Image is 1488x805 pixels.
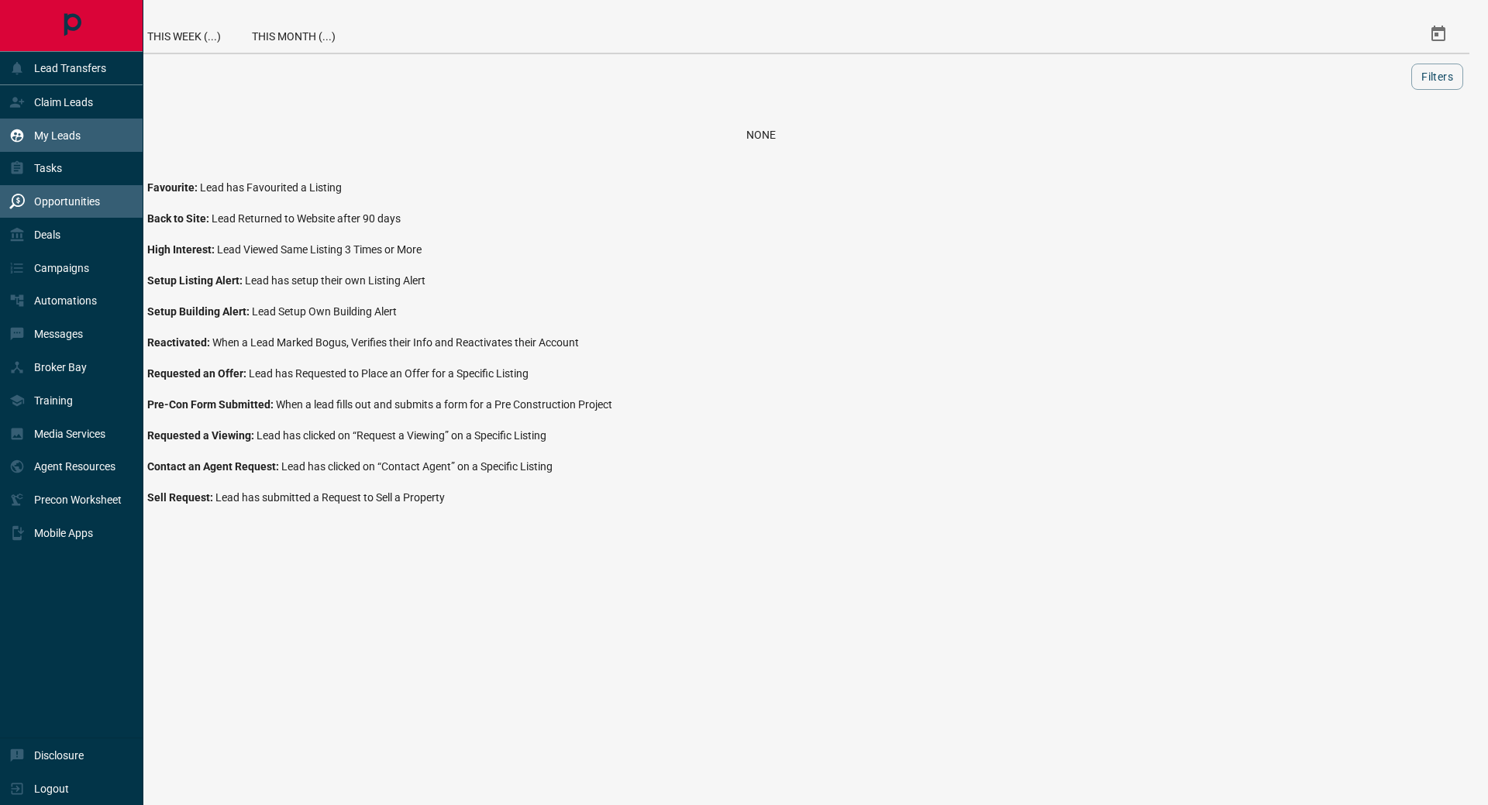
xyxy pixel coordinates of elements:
[147,367,249,380] span: Requested an Offer
[147,305,252,318] span: Setup Building Alert
[236,15,351,53] div: This Month (...)
[217,243,422,256] span: Lead Viewed Same Listing 3 Times or More
[132,15,236,53] div: This Week (...)
[147,212,212,225] span: Back to Site
[215,491,445,504] span: Lead has submitted a Request to Sell a Property
[147,243,217,256] span: High Interest
[200,181,342,194] span: Lead has Favourited a Listing
[252,305,397,318] span: Lead Setup Own Building Alert
[1411,64,1463,90] button: Filters
[281,460,553,473] span: Lead has clicked on “Contact Agent” on a Specific Listing
[147,336,212,349] span: Reactivated
[212,336,579,349] span: When a Lead Marked Bogus, Verifies their Info and Reactivates their Account
[249,367,529,380] span: Lead has Requested to Place an Offer for a Specific Listing
[147,491,215,504] span: Sell Request
[147,274,245,287] span: Setup Listing Alert
[276,398,612,411] span: When a lead fills out and submits a form for a Pre Construction Project
[245,274,425,287] span: Lead has setup their own Listing Alert
[147,398,276,411] span: Pre-Con Form Submitted
[1420,15,1457,53] button: Select Date Range
[147,181,200,194] span: Favourite
[71,129,1451,141] div: None
[147,429,257,442] span: Requested a Viewing
[147,460,281,473] span: Contact an Agent Request
[212,212,401,225] span: Lead Returned to Website after 90 days
[257,429,546,442] span: Lead has clicked on “Request a Viewing” on a Specific Listing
